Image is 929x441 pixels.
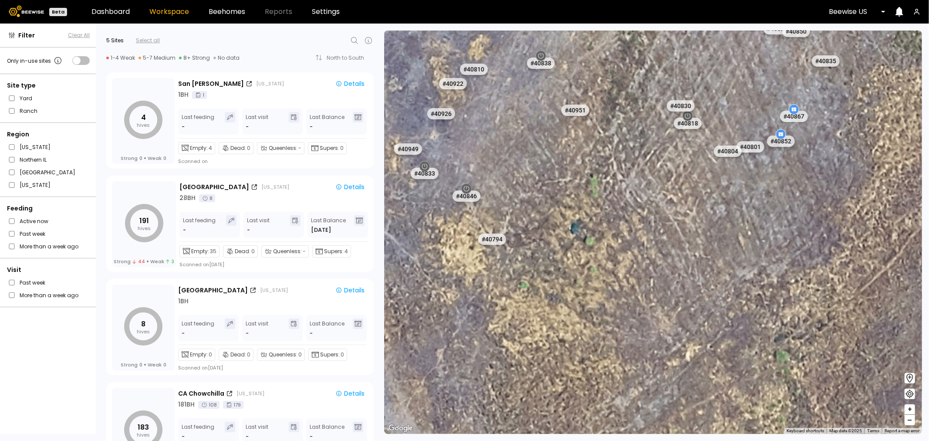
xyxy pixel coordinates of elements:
tspan: hives [137,122,150,129]
div: Scanned on [DATE] [179,261,224,268]
span: [DATE] [311,226,331,234]
a: Terms (opens in new tab) [867,428,879,433]
a: Workspace [149,8,189,15]
div: Strong Weak [114,258,174,265]
span: - [298,144,301,152]
span: 35 [210,248,216,255]
div: Last Balance [310,422,345,441]
div: Queenless: [257,142,304,154]
div: 1 BH [178,297,189,306]
span: 0 [139,362,142,368]
span: 0 [298,351,302,359]
button: – [905,415,915,425]
span: 3 [166,258,174,265]
span: 0 [209,351,212,359]
label: Northern IL [20,155,47,164]
div: # 40804 [713,146,741,157]
div: 1-4 Weak [106,54,135,61]
div: Scanned on [178,158,208,165]
a: Dashboard [91,8,130,15]
div: Beta [49,8,67,16]
div: [GEOGRAPHIC_DATA] [178,286,248,295]
div: Last Balance [311,215,346,234]
div: Details [335,390,365,397]
div: # 40951 [561,105,589,116]
div: 8+ Strong [179,54,210,61]
div: [US_STATE] [236,390,264,397]
span: 0 [247,351,250,359]
div: Visit [7,265,90,275]
div: Strong Weak [121,362,166,368]
div: Last feeding [183,215,216,234]
button: Keyboard shortcuts [787,428,824,434]
span: 0 [247,144,250,152]
span: Filter [18,31,35,40]
div: Only in-use sites [7,55,63,66]
div: # 40794 [478,234,506,245]
div: Select all [136,37,160,44]
div: 1 BH [178,90,189,99]
span: 0 [163,362,166,368]
span: - [310,432,313,441]
div: # 40818 [674,118,702,129]
div: Last visit [247,215,270,234]
label: Past week [20,278,45,287]
div: Last feeding [182,319,214,338]
button: + [905,404,915,415]
span: – [908,415,912,426]
label: Yard [20,94,32,103]
div: Last Balance [310,319,345,338]
div: # 40846 [453,190,480,202]
div: # 40830 [667,100,695,112]
div: Last Balance [310,112,345,131]
tspan: hives [137,431,150,438]
div: # 40850 [782,26,810,37]
span: 0 [340,144,344,152]
div: Scanned on [DATE] [178,364,223,371]
div: Details [335,183,365,191]
div: Empty: [178,349,215,361]
div: Queenless: [261,245,309,258]
div: 5 Sites [106,37,124,44]
label: Ranch [20,106,37,115]
div: Dead: [223,245,258,258]
div: Feeding [7,204,90,213]
div: 108 [198,401,220,409]
a: Beehomes [209,8,245,15]
div: # 40810 [460,64,488,75]
div: # 40833 [411,168,439,179]
div: Empty: [178,142,215,154]
div: Site type [7,81,90,90]
div: [GEOGRAPHIC_DATA] [179,183,249,192]
div: San [PERSON_NAME] [178,79,244,88]
span: 0 [163,155,166,161]
div: CA Chowchilla [178,389,224,398]
span: 44 [132,258,145,265]
span: 4 [345,248,348,255]
div: Supers: [312,245,351,258]
div: No data [213,54,240,61]
label: Active now [20,217,48,226]
div: # 40838 [527,58,555,69]
div: Details [335,286,365,294]
div: Last feeding [182,112,214,131]
tspan: 191 [139,216,149,226]
span: + [907,404,912,415]
span: - [310,122,313,131]
div: Strong Weak [121,155,166,161]
div: [US_STATE] [256,80,284,87]
a: Report a map error [885,428,919,433]
div: - [183,226,187,234]
div: Region [7,130,90,139]
tspan: hives [137,328,150,335]
tspan: 183 [138,422,149,432]
div: Supers: [308,142,347,154]
div: Empty: [179,245,220,258]
div: - [246,329,249,338]
label: Past week [20,229,45,238]
img: Google [386,423,415,434]
button: Clear All [68,31,90,39]
button: Details [332,285,368,295]
button: Details [332,182,368,192]
div: # 40801 [736,141,764,153]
